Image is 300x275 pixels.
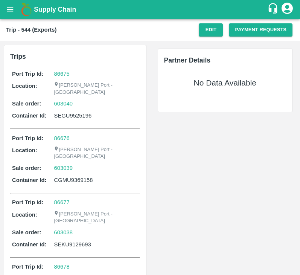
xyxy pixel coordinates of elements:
[12,83,37,89] b: Location:
[54,176,138,184] div: CGMU9369158
[54,228,73,237] a: 603038
[34,6,76,13] b: Supply Chain
[10,53,26,60] b: Trips
[19,2,34,17] img: logo
[54,146,138,160] p: [PERSON_NAME] Port - [GEOGRAPHIC_DATA]
[34,4,267,15] a: Supply Chain
[229,23,292,37] button: Payment Requests
[12,199,43,205] b: Port Trip Id:
[54,71,69,77] a: 86675
[199,23,223,37] button: Edit
[12,241,47,247] b: Container Id:
[12,212,37,218] b: Location:
[12,113,47,119] b: Container Id:
[54,199,69,205] a: 86677
[164,57,211,64] span: Partner Details
[12,147,37,153] b: Location:
[54,82,138,96] p: [PERSON_NAME] Port - [GEOGRAPHIC_DATA]
[54,264,69,270] a: 86678
[12,229,41,235] b: Sale order:
[194,78,256,88] h5: No Data Available
[54,135,69,141] a: 86676
[12,264,43,270] b: Port Trip Id:
[54,99,73,108] a: 603040
[12,177,47,183] b: Container Id:
[12,101,41,107] b: Sale order:
[12,71,43,77] b: Port Trip Id:
[2,1,19,18] button: open drawer
[280,2,294,17] div: account of current user
[54,164,73,172] a: 603039
[54,211,138,225] p: [PERSON_NAME] Port - [GEOGRAPHIC_DATA]
[6,27,56,33] b: Trip - 544 (Exports)
[12,165,41,171] b: Sale order:
[54,112,138,120] div: SEGU9525196
[12,135,43,141] b: Port Trip Id:
[267,3,280,16] div: customer-support
[54,240,138,249] div: SEKU9129693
